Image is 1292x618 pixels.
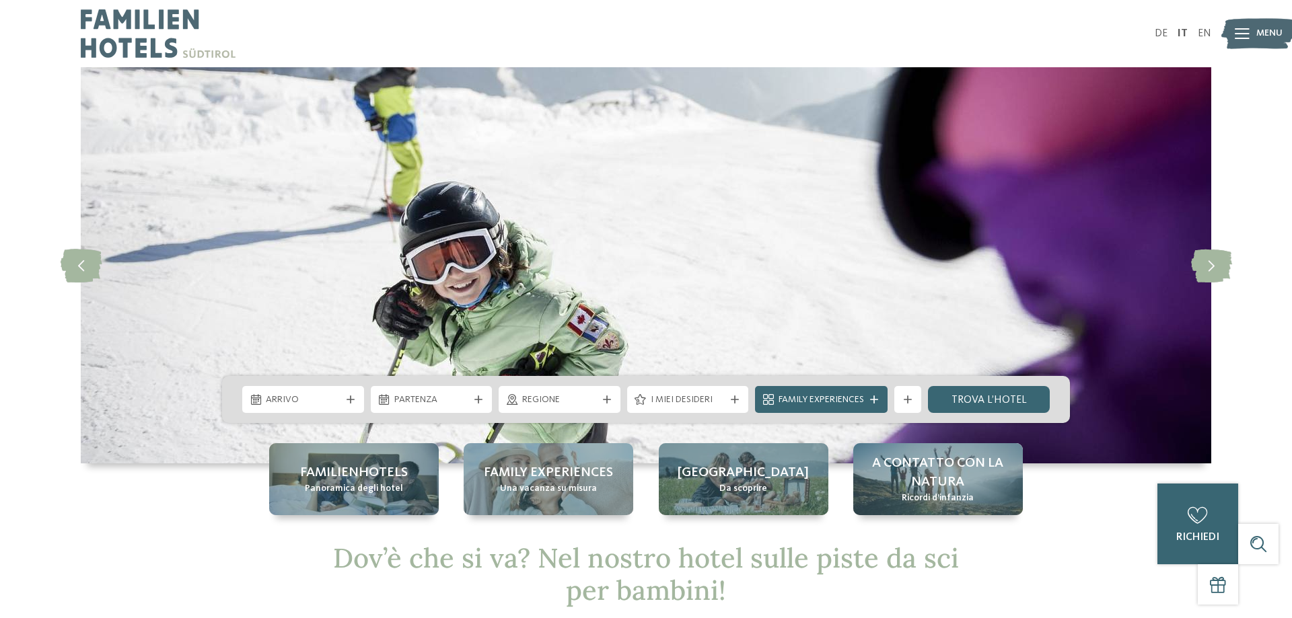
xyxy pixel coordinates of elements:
span: Family experiences [484,463,613,482]
span: I miei desideri [651,393,725,407]
span: A contatto con la natura [867,454,1009,492]
span: [GEOGRAPHIC_DATA] [678,463,809,482]
a: Hotel sulle piste da sci per bambini: divertimento senza confini A contatto con la natura Ricordi... [853,443,1023,515]
a: richiedi [1157,484,1238,564]
span: Partenza [394,393,469,407]
a: Hotel sulle piste da sci per bambini: divertimento senza confini Familienhotels Panoramica degli ... [269,443,439,515]
span: Familienhotels [300,463,408,482]
span: richiedi [1176,532,1219,543]
a: IT [1178,28,1188,39]
span: Ricordi d’infanzia [902,492,974,505]
span: Regione [522,393,597,407]
span: Panoramica degli hotel [305,482,403,496]
a: Hotel sulle piste da sci per bambini: divertimento senza confini [GEOGRAPHIC_DATA] Da scoprire [659,443,828,515]
img: Hotel sulle piste da sci per bambini: divertimento senza confini [81,67,1211,463]
a: Hotel sulle piste da sci per bambini: divertimento senza confini Family experiences Una vacanza s... [464,443,633,515]
span: Dov’è che si va? Nel nostro hotel sulle piste da sci per bambini! [333,541,959,607]
span: Da scoprire [719,482,767,496]
span: Arrivo [266,393,340,407]
a: DE [1155,28,1168,39]
a: EN [1198,28,1211,39]
span: Family Experiences [779,393,864,407]
a: trova l’hotel [928,386,1050,413]
span: Una vacanza su misura [500,482,597,496]
span: Menu [1256,27,1283,40]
